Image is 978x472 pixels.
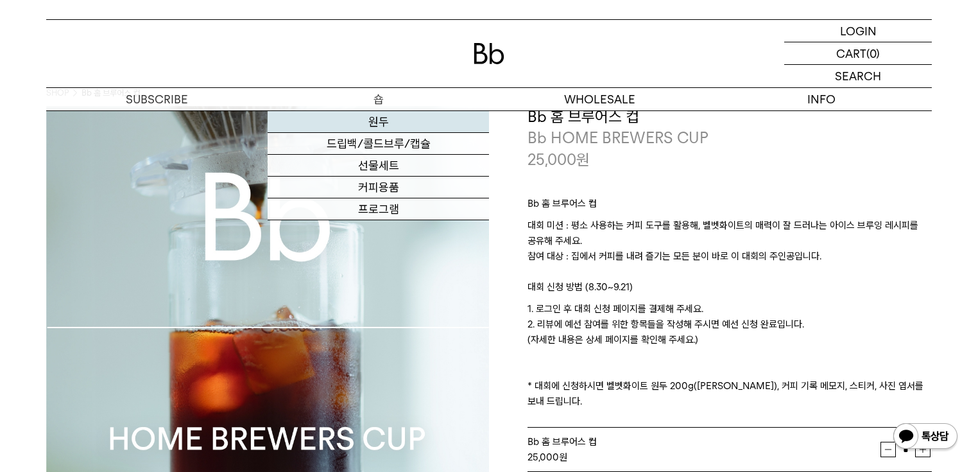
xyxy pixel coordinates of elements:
[528,106,932,128] h3: Bb 홈 브루어스 컵
[528,450,880,465] div: 원
[46,88,268,110] a: SUBSCRIBE
[528,436,597,448] span: Bb 홈 브루어스 컵
[528,218,932,279] p: 대회 미션 : 평소 사용하는 커피 도구를 활용해, 벨벳화이트의 매력이 잘 드러나는 아이스 브루잉 레시피를 공유해 주세요. 참여 대상 : 집에서 커피를 내려 즐기는 모든 분이 ...
[710,88,932,110] p: INFO
[268,155,489,177] a: 선물세트
[268,177,489,198] a: 커피용품
[892,422,959,453] img: 카카오톡 채널 1:1 채팅 버튼
[528,149,590,171] p: 25,000
[528,301,932,409] p: 1. 로그인 후 대회 신청 페이지를 결제해 주세요. 2. 리뷰에 예선 참여를 위한 항목들을 작성해 주시면 예선 신청 완료입니다. (자세한 내용은 상세 페이지를 확인해 주세요....
[489,88,710,110] p: WHOLESALE
[268,111,489,133] a: 원두
[268,88,489,110] a: 숍
[528,196,932,218] p: Bb 홈 브루어스 컵
[784,42,932,65] a: CART (0)
[866,42,880,64] p: (0)
[576,150,590,169] span: 원
[836,42,866,64] p: CART
[528,279,932,301] p: 대회 신청 방법 (8.30~9.21)
[784,20,932,42] a: LOGIN
[268,198,489,220] a: 프로그램
[528,451,559,463] strong: 25,000
[840,20,877,42] p: LOGIN
[474,43,504,64] img: 로고
[880,442,896,457] button: 감소
[835,65,881,87] p: SEARCH
[268,133,489,155] a: 드립백/콜드브루/캡슐
[528,127,932,149] p: Bb HOME BREWERS CUP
